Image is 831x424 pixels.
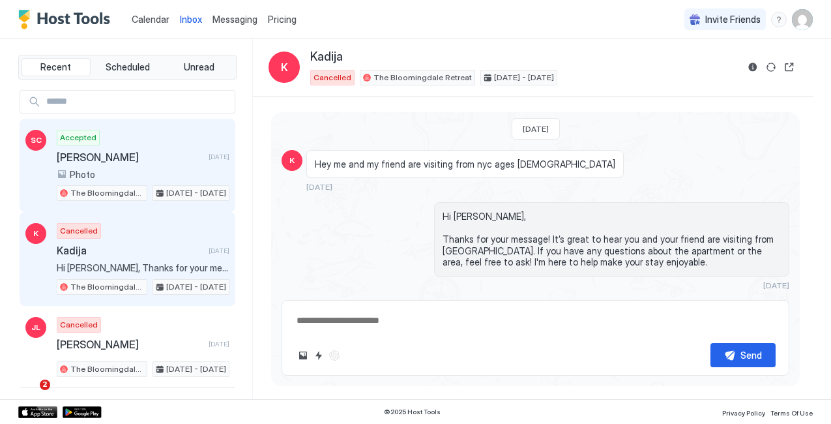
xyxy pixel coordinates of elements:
[40,380,50,390] span: 2
[770,405,813,419] a: Terms Of Use
[763,280,789,290] span: [DATE]
[384,408,441,416] span: © 2025 Host Tools
[745,59,761,75] button: Reservation information
[523,124,549,134] span: [DATE]
[710,343,776,367] button: Send
[315,159,615,170] span: Hey me and my friend are visiting from nyc ages [DEMOGRAPHIC_DATA]
[18,10,116,29] a: Host Tools Logo
[57,151,203,164] span: [PERSON_NAME]
[33,228,38,239] span: K
[311,348,327,363] button: Quick reply
[18,55,237,80] div: tab-group
[313,72,351,83] span: Cancelled
[763,59,779,75] button: Sync reservation
[180,12,202,26] a: Inbox
[63,406,102,418] a: Google Play Store
[70,281,144,293] span: The Bloomingdale Retreat
[722,405,765,419] a: Privacy Policy
[306,182,332,192] span: [DATE]
[70,187,144,199] span: The Bloomingdale Retreat
[166,187,226,199] span: [DATE] - [DATE]
[132,14,169,25] span: Calendar
[31,322,40,333] span: JL
[22,58,91,76] button: Recent
[57,338,203,351] span: [PERSON_NAME]
[164,58,233,76] button: Unread
[209,153,229,161] span: [DATE]
[281,59,288,75] span: K
[373,72,472,83] span: The Bloomingdale Retreat
[180,14,202,25] span: Inbox
[31,134,42,146] span: SC
[184,61,214,73] span: Unread
[792,9,813,30] div: User profile
[722,409,765,417] span: Privacy Policy
[310,50,343,65] span: Kadija
[18,406,57,418] a: App Store
[212,12,257,26] a: Messaging
[209,247,229,255] span: [DATE]
[57,244,203,257] span: Kadija
[41,91,235,113] input: Input Field
[212,14,257,25] span: Messaging
[40,61,71,73] span: Recent
[166,281,226,293] span: [DATE] - [DATE]
[166,363,226,375] span: [DATE] - [DATE]
[771,12,787,27] div: menu
[106,61,150,73] span: Scheduled
[494,72,554,83] span: [DATE] - [DATE]
[57,262,229,274] span: Hi [PERSON_NAME], Thanks for your message! It’s great to hear you and your friend are visiting fr...
[70,169,95,181] span: Photo
[60,225,98,237] span: Cancelled
[781,59,797,75] button: Open reservation
[60,132,96,144] span: Accepted
[13,380,44,411] iframe: Intercom live chat
[289,155,295,166] span: K
[770,409,813,417] span: Terms Of Use
[132,12,169,26] a: Calendar
[740,348,762,362] div: Send
[443,211,781,268] span: Hi [PERSON_NAME], Thanks for your message! It’s great to hear you and your friend are visiting fr...
[60,319,98,331] span: Cancelled
[70,363,144,375] span: The Bloomingdale Retreat
[705,14,761,25] span: Invite Friends
[93,58,162,76] button: Scheduled
[209,340,229,348] span: [DATE]
[295,348,311,363] button: Upload image
[268,14,297,25] span: Pricing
